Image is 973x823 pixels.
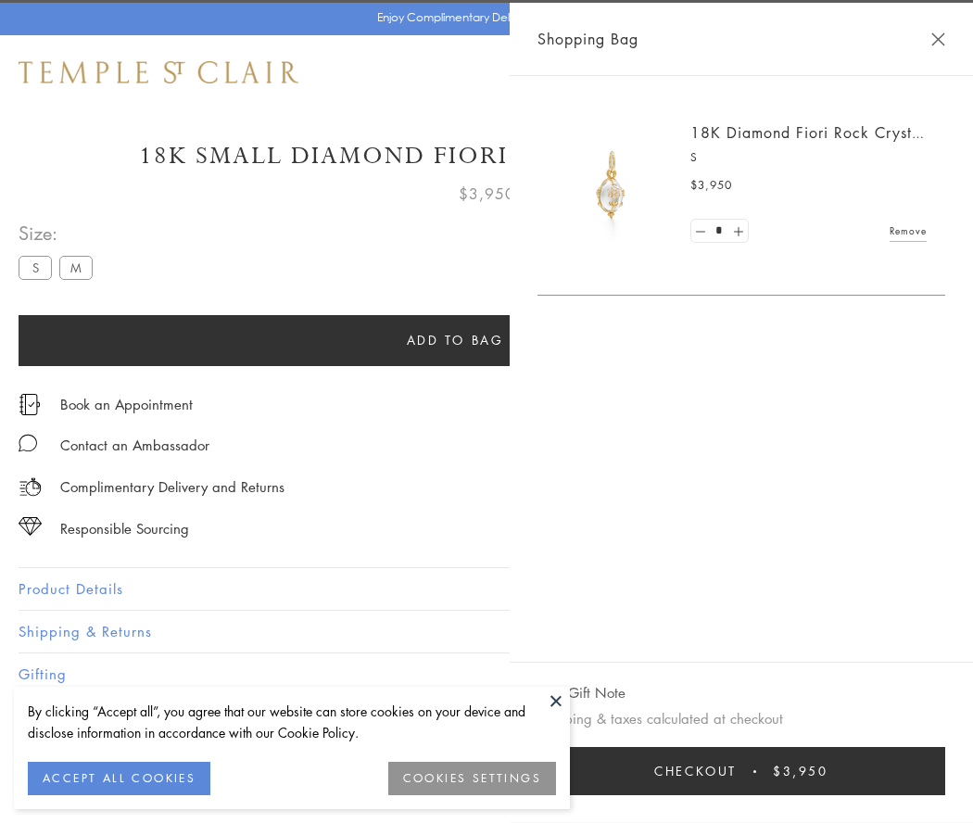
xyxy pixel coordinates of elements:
[19,611,954,652] button: Shipping & Returns
[60,517,189,540] div: Responsible Sourcing
[28,762,210,795] button: ACCEPT ALL COOKIES
[19,568,954,610] button: Product Details
[19,517,42,536] img: icon_sourcing.svg
[28,701,556,743] div: By clicking “Accept all”, you agree that our website can store cookies on your device and disclos...
[690,176,732,195] span: $3,950
[690,148,927,167] p: S
[537,747,945,795] button: Checkout $3,950
[691,220,710,243] a: Set quantity to 0
[654,761,737,781] span: Checkout
[19,218,100,248] span: Size:
[59,256,93,279] label: M
[388,762,556,795] button: COOKIES SETTINGS
[60,394,193,414] a: Book an Appointment
[773,761,828,781] span: $3,950
[537,27,638,51] span: Shopping Bag
[19,315,891,366] button: Add to bag
[60,434,209,457] div: Contact an Ambassador
[19,61,298,83] img: Temple St. Clair
[377,8,588,27] p: Enjoy Complimentary Delivery & Returns
[19,140,954,172] h1: 18K Small Diamond Fiori Rock Crystal Amulet
[459,182,515,206] span: $3,950
[407,330,504,350] span: Add to bag
[60,475,284,499] p: Complimentary Delivery and Returns
[537,681,625,704] button: Add Gift Note
[19,653,954,695] button: Gifting
[537,707,945,730] p: Shipping & taxes calculated at checkout
[19,475,42,499] img: icon_delivery.svg
[19,434,37,452] img: MessageIcon-01_2.svg
[890,221,927,241] a: Remove
[19,394,41,415] img: icon_appointment.svg
[556,130,667,241] img: P51889-E11FIORI
[728,220,747,243] a: Set quantity to 2
[19,256,52,279] label: S
[931,32,945,46] button: Close Shopping Bag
